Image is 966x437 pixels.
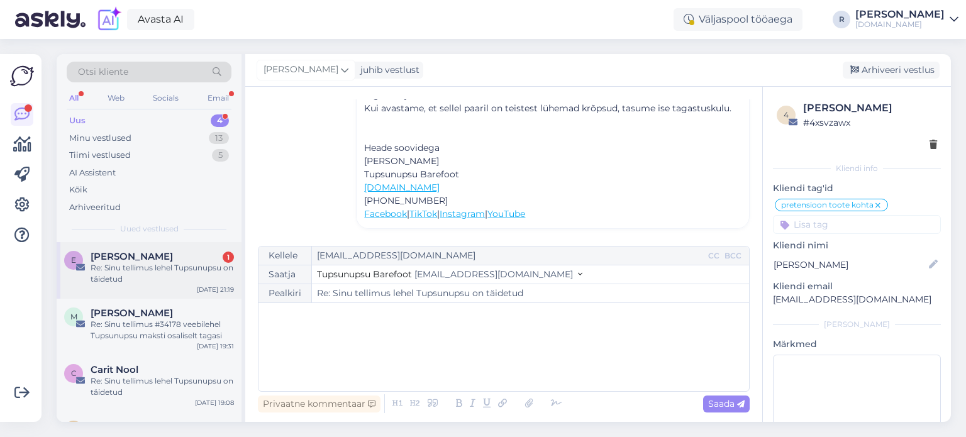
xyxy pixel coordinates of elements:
span: C [71,368,77,378]
div: [PERSON_NAME] [773,319,941,330]
p: Kliendi nimi [773,239,941,252]
p: Kliendi email [773,280,941,293]
span: | [407,208,409,219]
div: Email [205,90,231,106]
span: E [71,255,76,265]
div: [DATE] 19:08 [195,398,234,407]
a: YouTube [487,208,525,219]
div: Väljaspool tööaega [674,8,802,31]
div: Pealkiri [258,284,312,302]
div: Re: Sinu tellimus #34178 veebilehel Tupsunupsu maksti osaliselt tagasi [91,319,234,341]
div: [PERSON_NAME] [855,9,945,19]
img: Askly Logo [10,64,34,88]
div: Kõik [69,184,87,196]
div: 5 [212,149,229,162]
p: Kliendi tag'id [773,182,941,195]
span: | [437,208,440,219]
div: [DATE] 19:31 [197,341,234,351]
a: [PERSON_NAME][DOMAIN_NAME] [855,9,958,30]
span: Heade soovidega [364,142,440,153]
input: Lisa tag [773,215,941,234]
a: Avasta AI [127,9,194,30]
div: Re: Sinu tellimus lehel Tupsunupsu on täidetud [91,262,234,285]
span: pretensioon toote kohta [781,201,874,209]
button: Tupsunupsu Barefoot [EMAIL_ADDRESS][DOMAIN_NAME] [317,268,582,281]
div: [PERSON_NAME] [803,101,937,116]
div: Kellele [258,246,312,265]
span: Otsi kliente [78,65,128,79]
div: Re: Sinu tellimus lehel Tupsunupsu on täidetud [91,375,234,398]
span: [PERSON_NAME] [264,63,338,77]
span: Elen Piirsalu [91,251,173,262]
span: Uued vestlused [120,223,179,235]
span: | [485,208,487,219]
span: [PERSON_NAME] [364,155,439,167]
span: Carit Nool [91,364,138,375]
div: 1 [223,252,234,263]
span: 4 [784,110,789,119]
input: Lisa nimi [774,258,926,272]
div: 13 [209,132,229,145]
span: Mari Täht [91,307,173,319]
div: AI Assistent [69,167,116,179]
input: Write subject here... [312,284,749,302]
a: Facebook [364,208,407,219]
a: TikTok [409,208,437,219]
p: Märkmed [773,338,941,351]
div: Privaatne kommentaar [258,396,380,412]
span: Saada [708,398,745,409]
span: [PHONE_NUMBER] [364,195,448,206]
div: BCC [722,250,744,262]
div: Socials [150,90,181,106]
div: Minu vestlused [69,132,131,145]
div: Saatja [258,265,312,284]
div: [DOMAIN_NAME] [855,19,945,30]
span: M [70,312,77,321]
div: All [67,90,81,106]
span: Евгения RICH [91,421,173,432]
img: explore-ai [96,6,122,33]
div: Tiimi vestlused [69,149,131,162]
input: Recepient... [312,246,706,265]
p: [EMAIL_ADDRESS][DOMAIN_NAME] [773,293,941,306]
span: Tupsunupsu Barefoot [317,268,412,280]
div: R [833,11,850,28]
a: [DOMAIN_NAME] [364,182,440,193]
div: Kliendi info [773,163,941,174]
span: [EMAIL_ADDRESS][DOMAIN_NAME] [414,268,573,280]
div: # 4xsvzawx [803,116,937,130]
div: juhib vestlust [355,64,419,77]
div: CC [706,250,722,262]
div: [DATE] 21:19 [197,285,234,294]
span: Kui avastame, et sellel paaril on teistest lühemad krõpsud, tasume ise tagastuskulu. [364,102,731,114]
div: Arhiveeritud [69,201,121,214]
div: 4 [211,114,229,127]
span: Tupsunupsu Barefoot [364,169,459,180]
div: Arhiveeri vestlus [843,62,940,79]
div: Web [105,90,127,106]
div: Uus [69,114,86,127]
a: Instagram [440,208,485,219]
